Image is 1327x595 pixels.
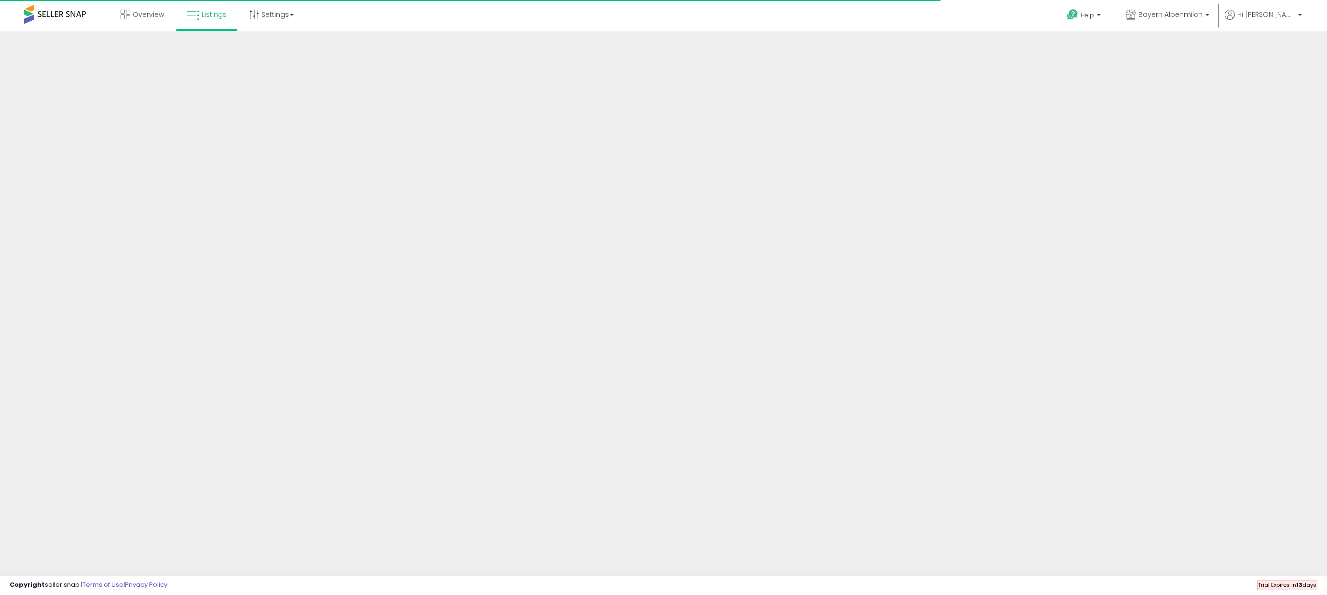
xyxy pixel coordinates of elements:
[1138,10,1203,19] span: Bayern Alpenmilch
[1067,9,1079,21] i: Get Help
[133,10,164,19] span: Overview
[1059,1,1110,31] a: Help
[1225,10,1302,31] a: Hi [PERSON_NAME]
[202,10,227,19] span: Listings
[1237,10,1295,19] span: Hi [PERSON_NAME]
[1081,11,1094,19] span: Help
